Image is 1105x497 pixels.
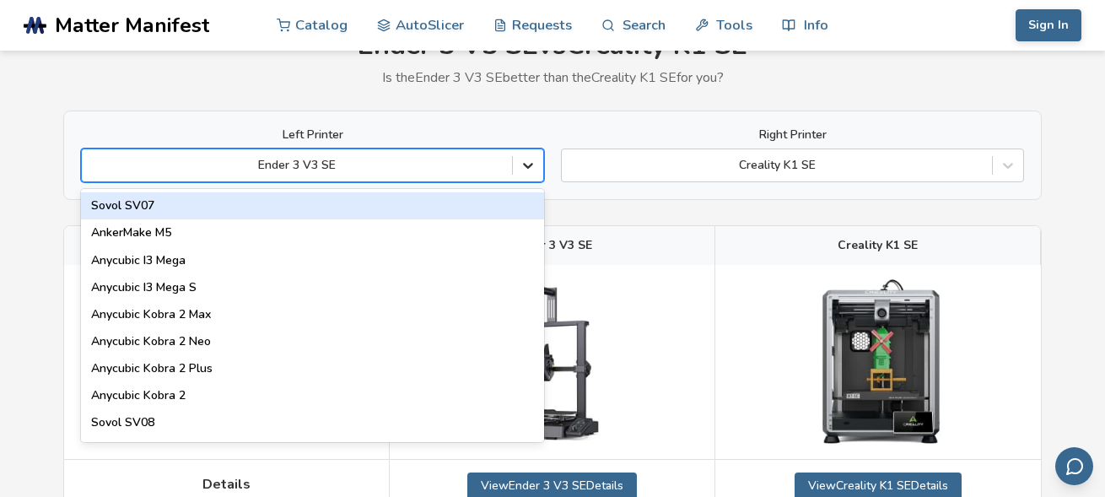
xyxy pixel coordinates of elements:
span: Details [202,477,251,492]
span: Matter Manifest [55,14,209,37]
button: Sign In [1016,9,1081,41]
img: Ender 3 V3 SE [468,278,637,446]
div: AnkerMake M5 [81,219,544,246]
input: Creality K1 SE [570,159,574,172]
div: Creality Hi [81,436,544,463]
span: Creality K1 SE [838,239,918,252]
div: Sovol SV07 [81,192,544,219]
button: Send feedback via email [1055,447,1093,485]
label: Right Printer [561,128,1024,142]
div: Anycubic Kobra 2 [81,382,544,409]
p: Is the Ender 3 V3 SE better than the Creality K1 SE for you? [63,70,1042,85]
div: Anycubic I3 Mega [81,247,544,274]
div: Anycubic Kobra 2 Plus [81,355,544,382]
div: Anycubic Kobra 2 Max [81,301,544,328]
img: Creality K1 SE [794,278,962,446]
div: Sovol SV08 [81,409,544,436]
label: Left Printer [81,128,544,142]
div: Anycubic Kobra 2 Neo [81,328,544,355]
h1: Ender 3 V3 SE vs Creality K1 SE [63,30,1042,62]
span: Ender 3 V3 SE [512,239,592,252]
div: Anycubic I3 Mega S [81,274,544,301]
input: Ender 3 V3 SESovol SV07AnkerMake M5Anycubic I3 MegaAnycubic I3 Mega SAnycubic Kobra 2 MaxAnycubic... [90,159,94,172]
